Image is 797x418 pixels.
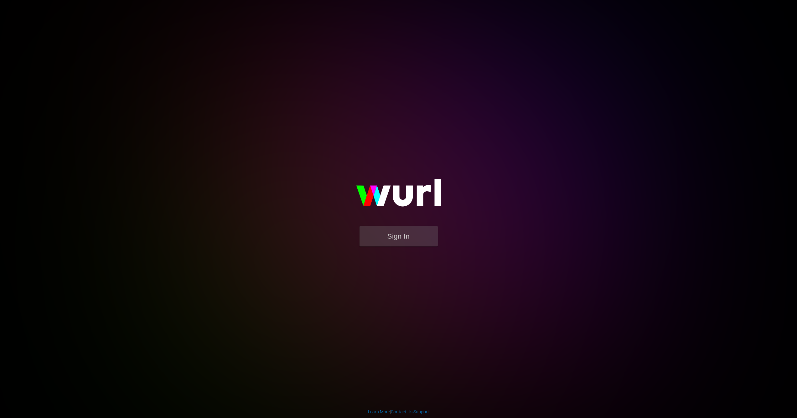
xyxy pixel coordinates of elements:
a: Support [413,409,429,414]
div: | | [368,409,429,415]
a: Learn More [368,409,390,414]
a: Contact Us [391,409,412,414]
img: wurl-logo-on-black-223613ac3d8ba8fe6dc639794a292ebdb59501304c7dfd60c99c58986ef67473.svg [336,165,461,226]
button: Sign In [360,226,438,246]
